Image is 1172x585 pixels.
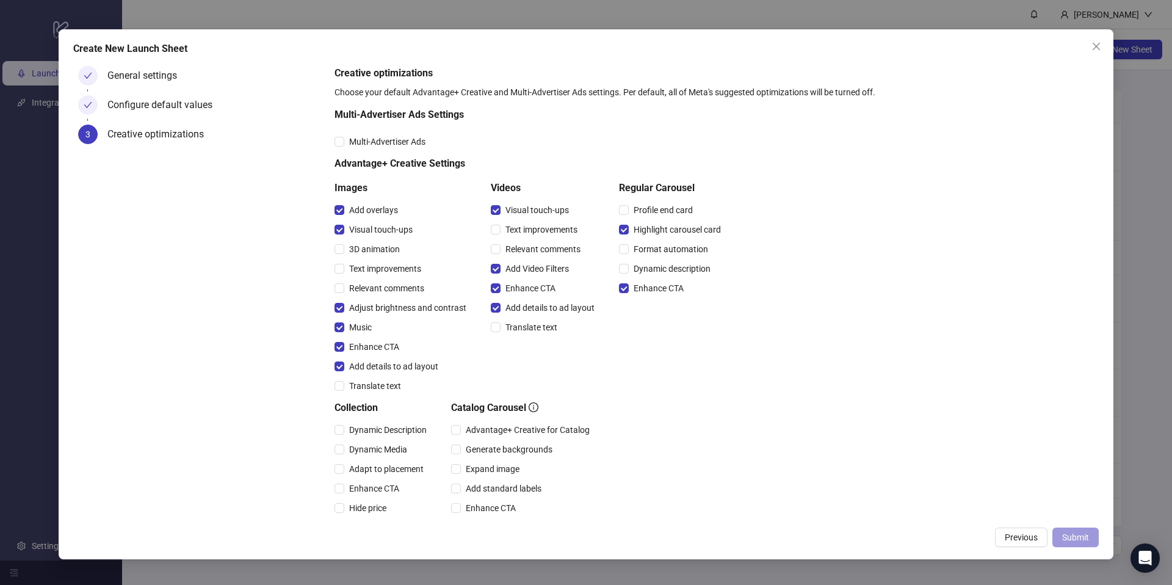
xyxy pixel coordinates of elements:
button: Close [1087,37,1106,56]
span: Add Video Filters [501,262,574,275]
span: Translate text [344,379,406,393]
span: info-circle [529,402,538,412]
span: Profile end card [629,203,698,217]
span: Dynamic description [629,262,715,275]
div: Configure default values [107,95,222,115]
h5: Images [335,181,471,195]
span: Translate text [501,321,562,334]
span: Enhance CTA [501,282,560,295]
span: Format automation [629,242,713,256]
h5: Advantage+ Creative Settings [335,156,726,171]
h5: Collection [335,401,432,415]
span: Enhance CTA [344,482,404,495]
span: Enhance CTA [344,340,404,354]
span: Highlight carousel card [629,223,726,236]
span: Relevant comments [501,242,585,256]
h5: Videos [491,181,599,195]
span: Submit [1062,532,1089,542]
span: Advantage+ Creative for Catalog [461,423,595,437]
h5: Regular Carousel [619,181,726,195]
h5: Multi-Advertiser Ads Settings [335,107,726,122]
span: Multi-Advertiser Ads [344,135,430,148]
span: Hide price [344,501,391,515]
span: check [84,101,92,109]
span: Add details to ad layout [344,360,443,373]
button: Previous [995,528,1047,547]
h5: Creative optimizations [335,66,1094,81]
span: Dynamic Media [344,443,412,456]
span: Dynamic Description [344,423,432,437]
span: Relevant comments [344,282,429,295]
span: Add standard labels [461,482,546,495]
div: General settings [107,66,187,85]
span: Visual touch-ups [344,223,418,236]
span: Expand image [461,462,524,476]
div: Creative optimizations [107,125,214,144]
span: Adapt to placement [344,462,429,476]
span: Music [344,321,377,334]
span: Text improvements [501,223,582,236]
span: Adjust brightness and contrast [344,301,471,314]
span: Previous [1005,532,1038,542]
span: 3D animation [344,242,405,256]
span: Add details to ad layout [501,301,599,314]
span: Text improvements [344,262,426,275]
button: Submit [1052,528,1099,547]
span: 3 [85,129,90,139]
span: Add overlays [344,203,403,217]
h5: Catalog Carousel [451,401,595,415]
span: Generate backgrounds [461,443,557,456]
span: Visual touch-ups [501,203,574,217]
div: Open Intercom Messenger [1130,543,1160,573]
span: Enhance CTA [461,501,521,515]
span: Enhance CTA [629,282,689,295]
div: Choose your default Advantage+ Creative and Multi-Advertiser Ads settings. Per default, all of Me... [335,85,1094,99]
span: check [84,71,92,80]
div: Create New Launch Sheet [73,42,1099,56]
span: close [1091,42,1101,51]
